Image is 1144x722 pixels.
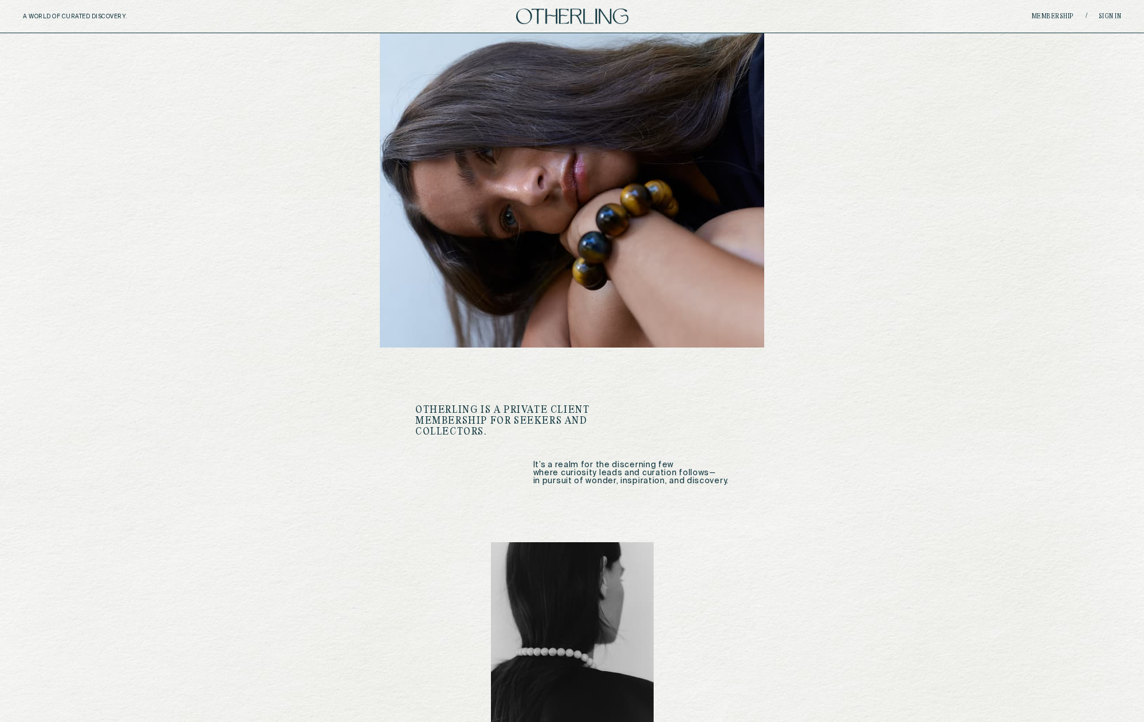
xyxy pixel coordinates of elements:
[415,461,729,485] p: It’s a realm for the discerning few where curiosity leads and curation follows— in pursuit of won...
[415,405,599,438] h1: Otherling is a private client membership for seekers and collectors.
[516,9,628,24] img: logo
[1099,13,1122,20] a: Sign in
[23,13,177,20] h5: A WORLD OF CURATED DISCOVERY.
[1032,13,1074,20] a: Membership
[380,18,764,348] img: image
[1086,12,1087,21] span: /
